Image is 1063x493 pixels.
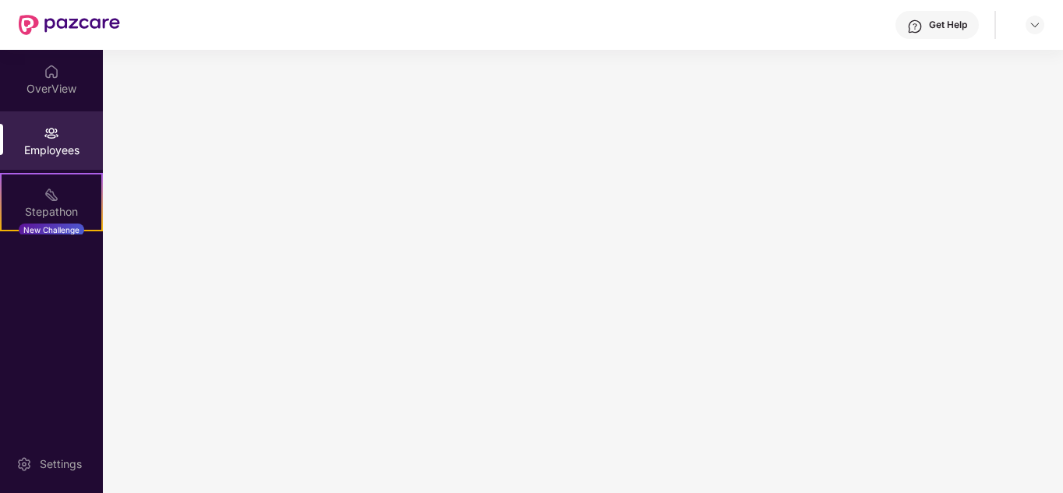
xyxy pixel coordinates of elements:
div: Stepathon [2,204,101,220]
div: New Challenge [19,224,84,236]
img: svg+xml;base64,PHN2ZyBpZD0iSGVscC0zMngzMiIgeG1sbnM9Imh0dHA6Ly93d3cudzMub3JnLzIwMDAvc3ZnIiB3aWR0aD... [907,19,923,34]
div: Get Help [929,19,967,31]
img: svg+xml;base64,PHN2ZyBpZD0iRHJvcGRvd24tMzJ4MzIiIHhtbG5zPSJodHRwOi8vd3d3LnczLm9yZy8yMDAwL3N2ZyIgd2... [1029,19,1041,31]
img: svg+xml;base64,PHN2ZyBpZD0iU2V0dGluZy0yMHgyMCIgeG1sbnM9Imh0dHA6Ly93d3cudzMub3JnLzIwMDAvc3ZnIiB3aW... [16,456,32,472]
img: svg+xml;base64,PHN2ZyBpZD0iSG9tZSIgeG1sbnM9Imh0dHA6Ly93d3cudzMub3JnLzIwMDAvc3ZnIiB3aWR0aD0iMjAiIG... [44,64,59,79]
img: New Pazcare Logo [19,15,120,35]
img: svg+xml;base64,PHN2ZyB4bWxucz0iaHR0cDovL3d3dy53My5vcmcvMjAwMC9zdmciIHdpZHRoPSIyMSIgaGVpZ2h0PSIyMC... [44,187,59,202]
div: Settings [35,456,87,472]
img: svg+xml;base64,PHN2ZyBpZD0iRW1wbG95ZWVzIiB4bWxucz0iaHR0cDovL3d3dy53My5vcmcvMjAwMC9zdmciIHdpZHRoPS... [44,125,59,141]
